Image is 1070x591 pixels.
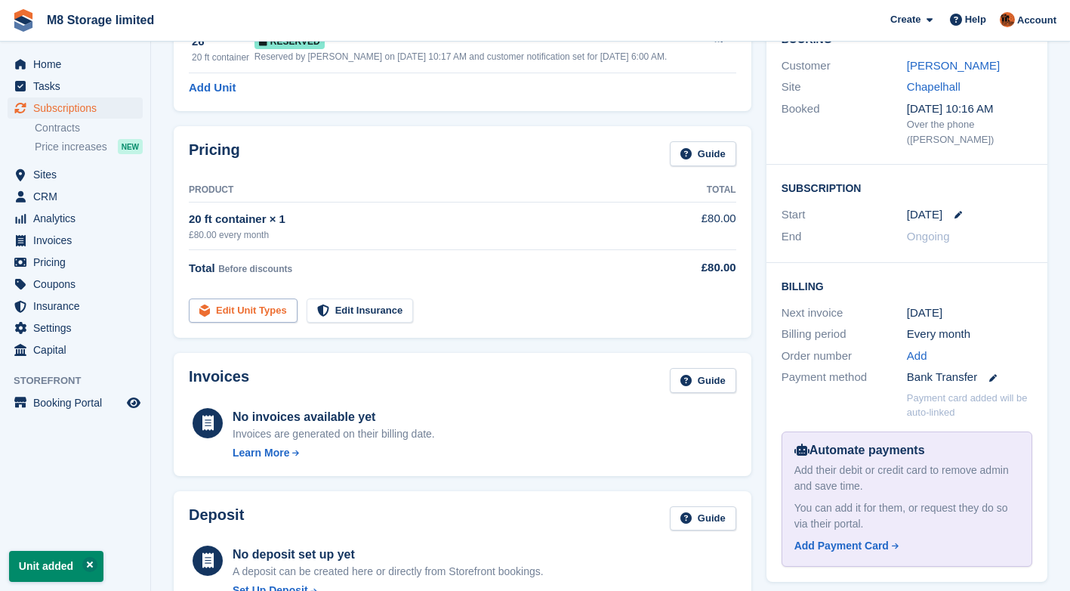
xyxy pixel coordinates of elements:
[189,228,663,242] div: £80.00 every month
[782,101,907,147] div: Booked
[307,299,414,323] a: Edit Insurance
[907,305,1032,322] div: [DATE]
[14,373,150,388] span: Storefront
[907,206,942,224] time: 2025-10-03 00:00:00 UTC
[782,180,1032,195] h2: Subscription
[189,211,663,228] div: 20 ft container × 1
[794,538,889,554] div: Add Payment Card
[965,12,986,27] span: Help
[189,261,215,274] span: Total
[794,441,1019,459] div: Automate payments
[254,50,702,63] div: Reserved by [PERSON_NAME] on [DATE] 10:17 AM and customer notification set for [DATE] 6:00 AM.
[782,348,907,365] div: Order number
[907,348,927,365] a: Add
[890,12,920,27] span: Create
[33,230,124,251] span: Invoices
[8,97,143,119] a: menu
[35,140,107,154] span: Price increases
[782,278,1032,293] h2: Billing
[782,305,907,322] div: Next invoice
[8,274,143,295] a: menu
[189,141,240,166] h2: Pricing
[233,546,544,564] div: No deposit set up yet
[33,186,124,207] span: CRM
[35,138,143,155] a: Price increases NEW
[782,79,907,96] div: Site
[233,445,289,461] div: Learn More
[8,317,143,339] a: menu
[33,252,124,273] span: Pricing
[782,206,907,224] div: Start
[8,230,143,251] a: menu
[670,368,736,393] a: Guide
[192,33,254,51] div: 26
[192,51,254,64] div: 20 ft container
[189,178,663,203] th: Product
[33,392,124,413] span: Booking Portal
[907,80,961,93] a: Chapelhall
[8,186,143,207] a: menu
[907,59,1000,72] a: [PERSON_NAME]
[782,228,907,246] div: End
[33,164,124,185] span: Sites
[33,295,124,317] span: Insurance
[8,208,143,229] a: menu
[41,8,160,32] a: M8 Storage limited
[907,391,1032,420] p: Payment card added will be auto-linked
[33,208,124,229] span: Analytics
[218,264,292,274] span: Before discounts
[189,299,298,323] a: Edit Unit Types
[233,564,544,580] p: A deposit can be created here or directly from Storefront bookings.
[907,101,1032,118] div: [DATE] 10:16 AM
[782,369,907,386] div: Payment method
[907,369,1032,386] div: Bank Transfer
[670,506,736,531] a: Guide
[12,9,35,32] img: stora-icon-8386f47178a22dfd0bd8f6a31ec36ba5ce8667c1dd55bd0f319d3a0aa187defe.svg
[9,551,103,582] p: Unit added
[33,339,124,360] span: Capital
[8,392,143,413] a: menu
[907,230,950,243] span: Ongoing
[670,141,736,166] a: Guide
[8,252,143,273] a: menu
[8,339,143,360] a: menu
[33,76,124,97] span: Tasks
[189,506,244,531] h2: Deposit
[663,259,736,277] div: £80.00
[33,317,124,339] span: Settings
[35,121,143,135] a: Contracts
[907,326,1032,343] div: Every month
[33,274,124,295] span: Coupons
[663,178,736,203] th: Total
[794,538,1013,554] a: Add Payment Card
[782,57,907,75] div: Customer
[1000,12,1015,27] img: Andy McLafferty
[33,54,124,75] span: Home
[8,295,143,317] a: menu
[33,97,124,119] span: Subscriptions
[254,34,325,49] span: Reserved
[233,426,435,442] div: Invoices are generated on their billing date.
[794,500,1019,532] div: You can add it for them, or request they do so via their portal.
[8,76,143,97] a: menu
[189,79,236,97] a: Add Unit
[1017,13,1056,28] span: Account
[233,445,435,461] a: Learn More
[782,326,907,343] div: Billing period
[189,368,249,393] h2: Invoices
[8,54,143,75] a: menu
[663,202,736,249] td: £80.00
[233,408,435,426] div: No invoices available yet
[118,139,143,154] div: NEW
[907,117,1032,147] div: Over the phone ([PERSON_NAME])
[794,463,1019,494] div: Add their debit or credit card to remove admin and save time.
[8,164,143,185] a: menu
[125,394,143,412] a: Preview store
